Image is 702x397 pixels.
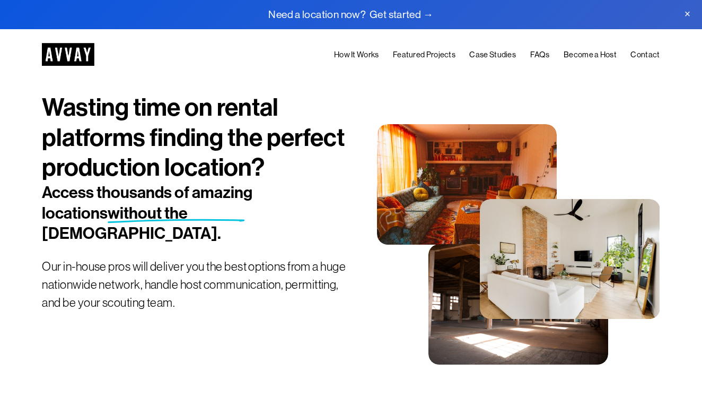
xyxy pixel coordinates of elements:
a: Case Studies [469,48,516,62]
span: without the [DEMOGRAPHIC_DATA]. [42,203,221,244]
a: How It Works [334,48,379,62]
a: Featured Projects [393,48,455,62]
img: AVVAY - The First Nationwide Location Scouting Co. [42,43,94,66]
a: Contact [630,48,660,62]
h2: Access thousands of amazing locations [42,183,299,244]
h1: Wasting time on rental platforms finding the perfect production location? [42,93,351,183]
p: Our in-house pros will deliver you the best options from a huge nationwide network, handle host c... [42,257,351,312]
a: Become a Host [564,48,617,62]
a: FAQs [530,48,550,62]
